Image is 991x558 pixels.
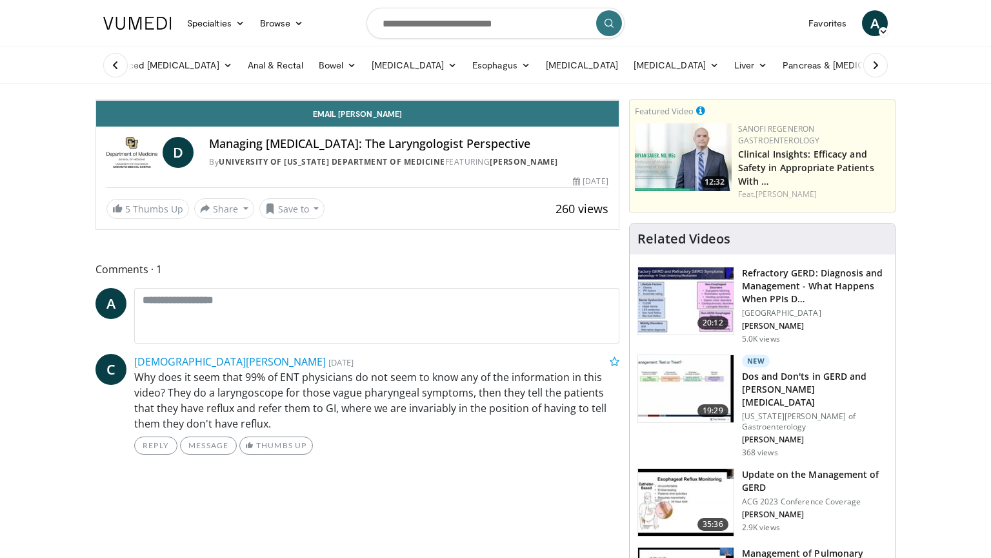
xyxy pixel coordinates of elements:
[775,52,926,78] a: Pancreas & [MEDICAL_DATA]
[209,156,608,168] div: By FEATURING
[95,52,240,78] a: Advanced [MEDICAL_DATA]
[573,176,608,187] div: [DATE]
[194,198,254,219] button: Share
[490,156,558,167] a: [PERSON_NAME]
[742,510,887,520] p: [PERSON_NAME]
[697,316,728,329] span: 20:12
[742,355,770,367] p: New
[134,437,177,455] a: Reply
[134,355,326,369] a: [DEMOGRAPHIC_DATA][PERSON_NAME]
[726,52,775,78] a: Liver
[635,123,732,191] img: bf9ce42c-6823-4735-9d6f-bc9dbebbcf2c.png.150x105_q85_crop-smart_upscale.jpg
[738,123,820,146] a: Sanofi Regeneron Gastroenterology
[801,10,854,36] a: Favorites
[95,288,126,319] a: A
[179,10,252,36] a: Specialties
[626,52,726,78] a: [MEDICAL_DATA]
[742,497,887,507] p: ACG 2023 Conference Coverage
[106,199,189,219] a: 5 Thumbs Up
[96,101,619,127] a: Email [PERSON_NAME]
[209,137,608,151] h4: Managing [MEDICAL_DATA]: The Laryngologist Perspective
[742,267,887,305] h3: Refractory GERD: Diagnosis and Management - What Happens When PPIs D…
[637,231,730,247] h4: Related Videos
[742,448,778,458] p: 368 views
[125,203,130,215] span: 5
[465,52,538,78] a: Esophagus
[96,100,619,101] video-js: Video Player
[738,148,874,187] a: Clinical Insights: Efficacy and Safety in Appropriate Patients With …
[742,468,887,494] h3: Update on the Management of GERD
[219,156,445,167] a: University of [US_STATE] Department of Medicine
[103,17,172,30] img: VuMedi Logo
[701,176,728,188] span: 12:32
[240,52,311,78] a: Anal & Rectal
[742,308,887,318] p: [GEOGRAPHIC_DATA]
[756,189,817,200] a: [PERSON_NAME]
[328,356,354,368] small: [DATE]
[638,267,734,335] img: 3ebb8888-053f-4716-a04b-23597f74d097.150x105_q85_crop-smart_upscale.jpg
[163,137,194,168] a: D
[638,469,734,536] img: ad825f27-dfd2-41f6-b222-fbc2511984fc.150x105_q85_crop-smart_upscale.jpg
[106,137,157,168] img: University of Colorado Department of Medicine
[95,261,619,278] span: Comments 1
[738,189,890,200] div: Feat.
[742,522,780,533] p: 2.9K views
[180,437,237,455] a: Message
[538,52,626,78] a: [MEDICAL_DATA]
[635,105,694,117] small: Featured Video
[252,10,312,36] a: Browse
[697,518,728,531] span: 35:36
[364,52,465,78] a: [MEDICAL_DATA]
[742,370,887,409] h3: Dos and Don'ts in GERD and [PERSON_NAME][MEDICAL_DATA]
[134,369,619,431] p: Why does it seem that 99% of ENT physicians do not seem to know any of the information in this vi...
[742,411,887,432] p: [US_STATE][PERSON_NAME] of Gastroenterology
[637,355,887,458] a: 19:29 New Dos and Don'ts in GERD and [PERSON_NAME][MEDICAL_DATA] [US_STATE][PERSON_NAME] of Gastr...
[638,355,734,422] img: f50e71c0-081a-4360-bbe0-1cd57b33a2d4.150x105_q85_crop-smart_upscale.jpg
[95,354,126,385] a: C
[311,52,364,78] a: Bowel
[742,321,887,331] p: [PERSON_NAME]
[637,267,887,344] a: 20:12 Refractory GERD: Diagnosis and Management - What Happens When PPIs D… [GEOGRAPHIC_DATA] [PE...
[862,10,888,36] a: A
[742,334,780,344] p: 5.0K views
[556,201,608,216] span: 260 views
[742,435,887,445] p: [PERSON_NAME]
[635,123,732,191] a: 12:32
[259,198,325,219] button: Save to
[637,468,887,537] a: 35:36 Update on the Management of GERD ACG 2023 Conference Coverage [PERSON_NAME] 2.9K views
[239,437,312,455] a: Thumbs Up
[366,8,625,39] input: Search topics, interventions
[697,404,728,417] span: 19:29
